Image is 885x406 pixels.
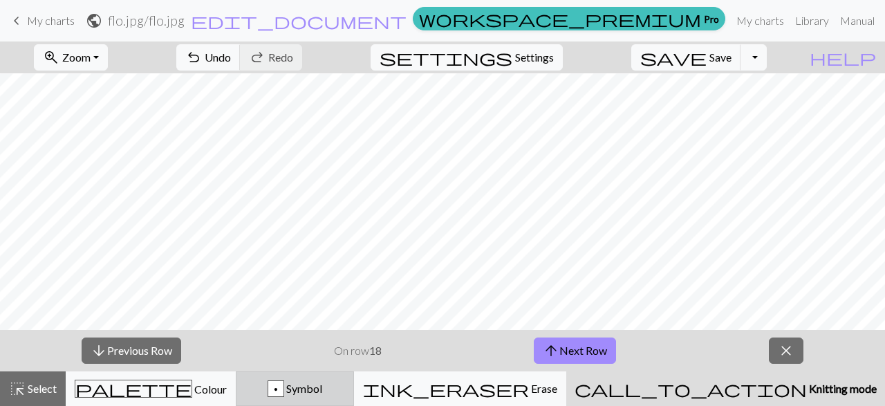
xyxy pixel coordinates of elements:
span: close [778,341,794,360]
span: Select [26,382,57,395]
span: My charts [27,14,75,27]
h2: flo.jpg / flo.jpg [108,12,185,28]
p: On row [334,342,382,359]
a: Library [790,7,835,35]
span: Symbol [284,382,322,395]
span: Undo [205,50,231,64]
span: ink_eraser [363,379,529,398]
button: Save [631,44,741,71]
span: keyboard_arrow_left [8,11,25,30]
span: highlight_alt [9,379,26,398]
span: settings [380,48,512,67]
button: Knitting mode [566,371,885,406]
button: Undo [176,44,241,71]
span: Colour [192,382,227,396]
strong: 18 [369,344,382,357]
span: call_to_action [575,379,807,398]
button: Zoom [34,44,108,71]
span: edit_document [191,11,407,30]
span: zoom_in [43,48,59,67]
span: public [86,11,102,30]
a: Manual [835,7,880,35]
span: workspace_premium [419,9,701,28]
span: arrow_downward [91,341,107,360]
span: Knitting mode [807,382,877,395]
button: Previous Row [82,338,181,364]
span: Settings [515,49,554,66]
button: Next Row [534,338,616,364]
span: palette [75,379,192,398]
button: Erase [354,371,566,406]
span: Save [709,50,732,64]
a: My charts [8,9,75,33]
button: SettingsSettings [371,44,563,71]
button: Colour [66,371,236,406]
span: Zoom [62,50,91,64]
a: Pro [413,7,725,30]
button: p Symbol [236,371,354,406]
span: Erase [529,382,557,395]
a: My charts [731,7,790,35]
span: help [810,48,876,67]
span: arrow_upward [543,341,559,360]
span: save [640,48,707,67]
span: undo [185,48,202,67]
i: Settings [380,49,512,66]
div: p [268,381,283,398]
